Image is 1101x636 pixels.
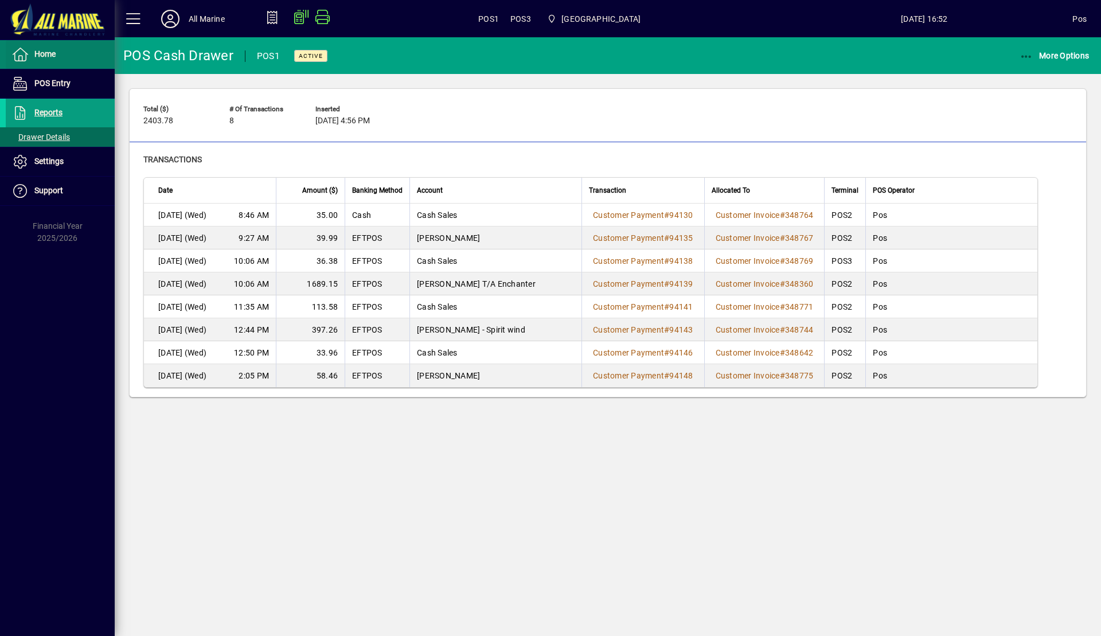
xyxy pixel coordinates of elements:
div: POS1 [257,47,280,65]
td: Pos [865,341,1037,364]
td: Pos [865,227,1037,249]
span: 348775 [785,371,814,380]
span: Port Road [542,9,645,29]
span: # [780,371,785,380]
span: 8:46 AM [239,209,269,221]
span: 348767 [785,233,814,243]
td: [PERSON_NAME] [409,364,581,387]
div: POS Cash Drawer [123,46,233,65]
span: Customer Payment [593,279,664,288]
span: [DATE] (Wed) [158,255,206,267]
span: 94141 [669,302,693,311]
td: Pos [865,364,1037,387]
span: Drawer Details [11,132,70,142]
span: 348642 [785,348,814,357]
span: More Options [1020,51,1090,60]
span: 94139 [669,279,693,288]
span: Account [417,184,443,197]
td: 35.00 [276,204,345,227]
span: # [780,233,785,243]
a: Home [6,40,115,69]
span: Home [34,49,56,58]
td: POS2 [824,227,865,249]
td: EFTPOS [345,364,409,387]
td: EFTPOS [345,341,409,364]
span: 94130 [669,210,693,220]
a: Customer Invoice#348771 [712,301,818,313]
td: [PERSON_NAME] [409,227,581,249]
a: Customer Payment#94148 [589,369,697,382]
a: Support [6,177,115,205]
span: [DATE] (Wed) [158,324,206,335]
td: 113.58 [276,295,345,318]
span: Customer Invoice [716,256,780,266]
span: 2:05 PM [239,370,269,381]
span: 348771 [785,302,814,311]
span: # [780,256,785,266]
td: Pos [865,295,1037,318]
td: Pos [865,204,1037,227]
span: Customer Invoice [716,210,780,220]
a: Customer Payment#94130 [589,209,697,221]
a: Customer Payment#94135 [589,232,697,244]
td: POS2 [824,204,865,227]
a: Customer Payment#94139 [589,278,697,290]
span: 94138 [669,256,693,266]
td: Pos [865,272,1037,295]
td: EFTPOS [345,318,409,341]
a: Customer Invoice#348764 [712,209,818,221]
td: Cash Sales [409,295,581,318]
span: Customer Invoice [716,348,780,357]
span: # [664,279,669,288]
span: Customer Payment [593,210,664,220]
td: 58.46 [276,364,345,387]
span: 11:35 AM [234,301,269,313]
button: Profile [152,9,189,29]
td: 36.38 [276,249,345,272]
div: Pos [1072,10,1087,28]
td: [PERSON_NAME] - Spirit wind [409,318,581,341]
td: Cash Sales [409,204,581,227]
a: Customer Invoice#348775 [712,369,818,382]
a: Customer Payment#94143 [589,323,697,336]
span: [DATE] (Wed) [158,370,206,381]
td: 397.26 [276,318,345,341]
span: Customer Payment [593,233,664,243]
span: # of Transactions [229,106,298,113]
span: Customer Invoice [716,371,780,380]
td: Pos [865,318,1037,341]
span: Total ($) [143,106,212,113]
span: Customer Invoice [716,233,780,243]
span: [DATE] (Wed) [158,347,206,358]
span: # [664,256,669,266]
span: Customer Payment [593,325,664,334]
span: Transaction [589,184,626,197]
span: 2403.78 [143,116,173,126]
span: [DATE] 16:52 [776,10,1072,28]
a: Customer Payment#94138 [589,255,697,267]
span: Customer Payment [593,302,664,311]
td: POS2 [824,364,865,387]
span: POS Operator [873,184,915,197]
a: Settings [6,147,115,176]
td: EFTPOS [345,295,409,318]
span: Support [34,186,63,195]
td: POS2 [824,318,865,341]
span: 12:50 PM [234,347,269,358]
a: Drawer Details [6,127,115,147]
button: More Options [1017,45,1092,66]
span: 94148 [669,371,693,380]
td: 39.99 [276,227,345,249]
div: All Marine [189,10,225,28]
span: # [664,371,669,380]
span: Inserted [315,106,384,113]
td: POS2 [824,272,865,295]
td: POS2 [824,295,865,318]
span: 12:44 PM [234,324,269,335]
span: [DATE] (Wed) [158,232,206,244]
span: Amount ($) [302,184,338,197]
span: POS3 [510,10,531,28]
span: 348769 [785,256,814,266]
span: 10:06 AM [234,278,269,290]
span: Transactions [143,155,202,164]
